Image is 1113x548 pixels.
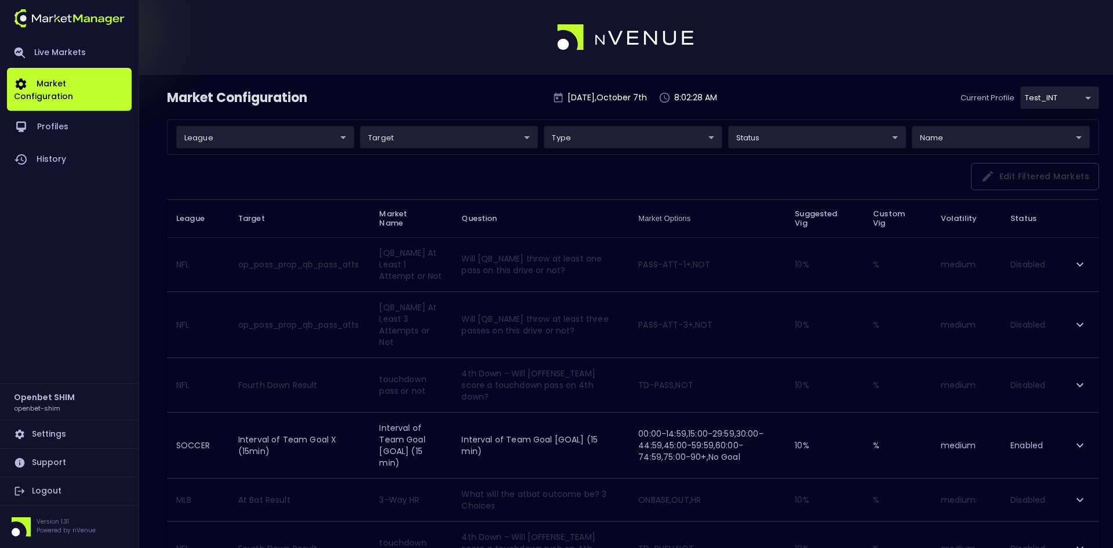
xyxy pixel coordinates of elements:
a: History [7,143,132,176]
th: SOCCER [167,412,229,478]
td: touchdown pass or not [370,358,452,412]
span: Disabled [1010,494,1045,506]
td: 10 % [785,412,864,478]
p: [DATE] , October 7 th [568,92,647,104]
td: [QB_NAME] At Least 3 Attempts or Not [370,292,452,357]
td: Will [QB_NAME] throw at least one pass on this drive or not? [452,237,629,291]
a: Live Markets [7,38,132,68]
td: % [864,237,931,291]
div: league [176,126,354,148]
td: medium [932,478,1001,521]
h2: Openbet SHIM [14,391,75,404]
div: league [912,126,1090,148]
span: Disabled [1010,259,1045,270]
td: PASS-ATT-3+,NOT [629,292,785,357]
button: expand row [1070,436,1090,455]
td: Will [QB_NAME] throw at least three passes on this drive or not? [452,292,629,357]
button: expand row [1070,375,1090,395]
span: Market Name [379,209,443,228]
th: NFL [167,292,229,357]
td: 10 % [785,237,864,291]
a: Support [7,449,132,477]
a: Settings [7,420,132,448]
span: League [176,213,220,224]
td: Interval of Team Goal X (15min) [229,412,370,478]
p: Current Profile [961,92,1014,104]
th: MLB [167,478,229,521]
p: Version 1.31 [37,517,96,526]
a: Logout [7,477,132,505]
td: 10 % [785,358,864,412]
th: NFL [167,237,229,291]
div: league [1020,86,1099,109]
td: medium [932,237,1001,291]
button: expand row [1070,490,1090,510]
span: Volatility [941,213,992,224]
h3: openbet-shim [14,404,60,412]
td: % [864,292,931,357]
td: TD-PASS,NOT [629,358,785,412]
td: At Bat Result [229,478,370,521]
span: Enabled [1010,440,1043,451]
td: Interval of Team Goal [GOAL] (15 min) [452,412,629,478]
p: 8:02:28 AM [674,92,717,104]
td: 10 % [785,478,864,521]
th: NFL [167,358,229,412]
img: logo [557,24,695,51]
th: Market Options [629,199,785,237]
div: league [544,126,722,148]
span: Disabled [1010,379,1045,391]
a: Market Configuration [7,68,132,111]
span: Status [1010,212,1036,226]
td: % [864,358,931,412]
button: expand row [1070,315,1090,335]
td: op_poss_prop_qb_pass_atts [229,292,370,357]
td: 10 % [785,292,864,357]
td: 4th Down - Will [OFFENSE_TEAM] score a touchdown pass on 4th down? [452,358,629,412]
span: Disabled [1010,319,1045,331]
span: Question [461,213,512,224]
button: expand row [1070,255,1090,274]
img: logo [14,9,125,27]
div: league [728,126,906,148]
span: Custom Vig [873,209,922,228]
td: What will the atbat outcome be? 3 Choices [452,478,629,521]
span: Status [1010,212,1052,226]
div: Version 1.31Powered by nVenue [7,517,132,536]
td: Fourth Down Result [229,358,370,412]
td: % [864,478,931,521]
a: Profiles [7,111,132,143]
td: % [864,412,931,478]
td: ONBASE,OUT,HR [629,478,785,521]
td: [QB_NAME] At Least 1 Attempt or Not [370,237,452,291]
span: Target [238,213,280,224]
td: PASS-ATT-1+,NOT [629,237,785,291]
td: 00:00-14:59,15:00-29:59,30:00-44:59,45:00-59:59,60:00-74:59,75:00-90+,No Goal [629,412,785,478]
td: 3-Way HR [370,478,452,521]
p: Powered by nVenue [37,526,96,535]
span: Suggested Vig [795,209,854,228]
td: medium [932,292,1001,357]
td: Interval of Team Goal [GOAL] (15 min) [370,412,452,478]
td: medium [932,412,1001,478]
div: league [360,126,538,148]
td: op_poss_prop_qb_pass_atts [229,237,370,291]
td: medium [932,358,1001,412]
div: Market Configuration [167,89,308,107]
